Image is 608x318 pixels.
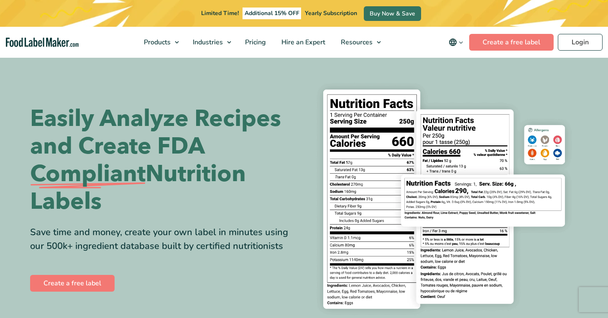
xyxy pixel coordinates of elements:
[274,27,331,58] a: Hire an Expert
[190,38,224,47] span: Industries
[558,34,603,51] a: Login
[30,160,146,188] span: Compliant
[469,34,554,51] a: Create a free label
[238,27,272,58] a: Pricing
[201,9,239,17] span: Limited Time!
[279,38,326,47] span: Hire an Expert
[136,27,183,58] a: Products
[305,9,357,17] span: Yearly Subscription
[333,27,385,58] a: Resources
[30,275,115,292] a: Create a free label
[243,8,301,19] span: Additional 15% OFF
[243,38,267,47] span: Pricing
[30,105,298,215] h1: Easily Analyze Recipes and Create FDA Nutrition Labels
[141,38,171,47] span: Products
[185,27,235,58] a: Industries
[364,6,421,21] a: Buy Now & Save
[30,226,298,253] div: Save time and money, create your own label in minutes using our 500k+ ingredient database built b...
[338,38,373,47] span: Resources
